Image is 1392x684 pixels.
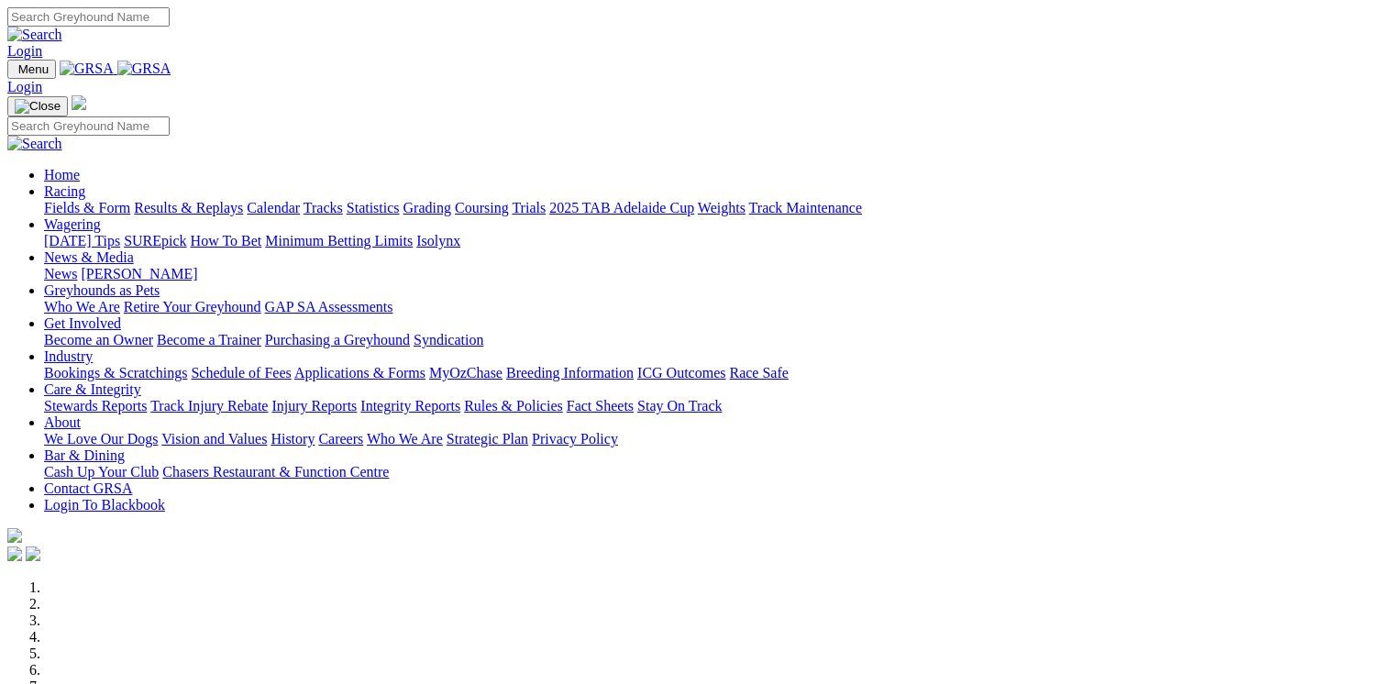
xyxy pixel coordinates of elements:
a: Bookings & Scratchings [44,365,187,381]
a: Contact GRSA [44,480,132,496]
div: Industry [44,365,1385,381]
a: We Love Our Dogs [44,431,158,447]
a: Track Injury Rebate [150,398,268,414]
a: Who We Are [367,431,443,447]
a: Tracks [304,200,343,215]
a: Bar & Dining [44,447,125,463]
img: facebook.svg [7,546,22,561]
a: Integrity Reports [360,398,460,414]
div: Greyhounds as Pets [44,299,1385,315]
a: Rules & Policies [464,398,563,414]
img: twitter.svg [26,546,40,561]
div: News & Media [44,266,1385,282]
a: Careers [318,431,363,447]
a: Stay On Track [637,398,722,414]
a: Login To Blackbook [44,497,165,513]
a: [DATE] Tips [44,233,120,248]
a: Isolynx [416,233,460,248]
a: Privacy Policy [532,431,618,447]
a: Vision and Values [161,431,267,447]
a: Who We Are [44,299,120,314]
a: History [271,431,315,447]
a: Results & Replays [134,200,243,215]
input: Search [7,7,170,27]
img: Close [15,99,61,114]
a: Weights [698,200,746,215]
a: Race Safe [729,365,788,381]
a: Fact Sheets [567,398,634,414]
button: Toggle navigation [7,96,68,116]
a: MyOzChase [429,365,503,381]
div: Racing [44,200,1385,216]
a: Track Maintenance [749,200,862,215]
a: Purchasing a Greyhound [265,332,410,348]
a: Strategic Plan [447,431,528,447]
img: GRSA [60,61,114,77]
a: SUREpick [124,233,186,248]
a: Greyhounds as Pets [44,282,160,298]
a: Statistics [347,200,400,215]
a: Racing [44,183,85,199]
a: Get Involved [44,315,121,331]
a: Wagering [44,216,101,232]
a: Stewards Reports [44,398,147,414]
img: logo-grsa-white.png [72,95,86,110]
img: Search [7,136,62,152]
a: Syndication [414,332,483,348]
a: ICG Outcomes [637,365,725,381]
a: Industry [44,348,93,364]
a: [PERSON_NAME] [81,266,197,281]
a: Minimum Betting Limits [265,233,413,248]
a: Calendar [247,200,300,215]
span: Menu [18,62,49,76]
a: Cash Up Your Club [44,464,159,480]
a: Trials [512,200,546,215]
a: Login [7,79,42,94]
div: Care & Integrity [44,398,1385,414]
img: Search [7,27,62,43]
a: Login [7,43,42,59]
a: 2025 TAB Adelaide Cup [549,200,694,215]
a: Chasers Restaurant & Function Centre [162,464,389,480]
div: Wagering [44,233,1385,249]
div: Bar & Dining [44,464,1385,480]
input: Search [7,116,170,136]
a: Retire Your Greyhound [124,299,261,314]
div: Get Involved [44,332,1385,348]
a: News [44,266,77,281]
a: Care & Integrity [44,381,141,397]
img: GRSA [117,61,171,77]
a: Home [44,167,80,182]
a: Coursing [455,200,509,215]
a: Fields & Form [44,200,130,215]
a: Become an Owner [44,332,153,348]
a: Grading [403,200,451,215]
a: News & Media [44,249,134,265]
div: About [44,431,1385,447]
img: logo-grsa-white.png [7,528,22,543]
a: Injury Reports [271,398,357,414]
a: About [44,414,81,430]
button: Toggle navigation [7,60,56,79]
a: Schedule of Fees [191,365,291,381]
a: Breeding Information [506,365,634,381]
a: How To Bet [191,233,262,248]
a: Applications & Forms [294,365,425,381]
a: Become a Trainer [157,332,261,348]
a: GAP SA Assessments [265,299,393,314]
